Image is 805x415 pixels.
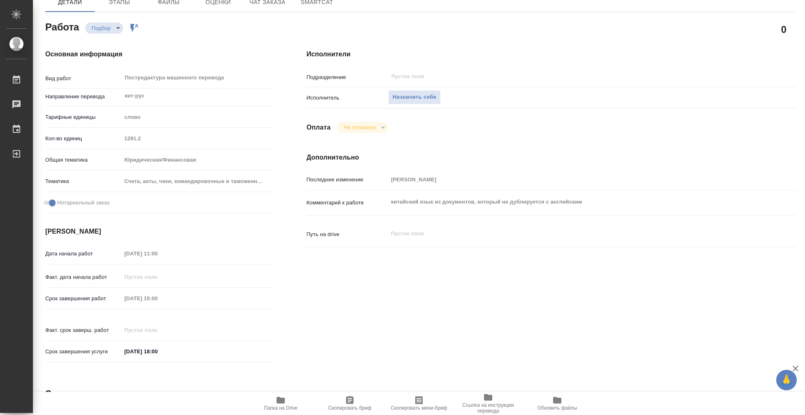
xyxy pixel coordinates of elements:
[45,227,274,236] h4: [PERSON_NAME]
[121,110,274,124] div: слово
[57,199,109,207] span: Нотариальный заказ
[328,405,371,411] span: Скопировать бриф
[121,292,193,304] input: Пустое поле
[341,124,378,131] button: Не оплачена
[121,271,193,283] input: Пустое поле
[537,405,577,411] span: Обновить файлы
[384,392,454,415] button: Скопировать мини-бриф
[121,132,274,144] input: Пустое поле
[89,25,113,32] button: Подбор
[458,402,518,414] span: Ссылка на инструкции перевода
[45,49,274,59] h4: Основная информация
[307,199,388,207] p: Комментарий к работе
[307,123,331,132] h4: Оплата
[315,392,384,415] button: Скопировать бриф
[121,248,193,260] input: Пустое поле
[45,387,72,401] h2: Заказ
[246,392,315,415] button: Папка на Drive
[388,195,755,209] textarea: китайский язык из документов, который не дублируется с английским
[45,294,121,303] p: Срок завершения работ
[391,405,447,411] span: Скопировать мини-бриф
[45,156,121,164] p: Общая тематика
[307,49,796,59] h4: Исполнители
[307,94,388,102] p: Исполнитель
[121,324,193,336] input: Пустое поле
[45,93,121,101] p: Направление перевода
[45,326,121,334] p: Факт. срок заверш. работ
[85,23,123,34] div: Подбор
[393,93,436,102] span: Назначить себя
[45,177,121,185] p: Тематика
[523,392,592,415] button: Обновить файлы
[307,230,388,239] p: Путь на drive
[45,273,121,281] p: Факт. дата начала работ
[388,174,755,185] input: Пустое поле
[121,174,274,188] div: Счета, акты, чеки, командировочные и таможенные документы
[45,19,79,34] h2: Работа
[391,72,736,81] input: Пустое поле
[121,153,274,167] div: Юридическая/Финансовая
[307,176,388,184] p: Последнее изменение
[779,371,793,389] span: 🙏
[45,113,121,121] p: Тарифные единицы
[45,74,121,83] p: Вид работ
[454,392,523,415] button: Ссылка на инструкции перевода
[45,348,121,356] p: Срок завершения услуги
[264,405,298,411] span: Папка на Drive
[45,134,121,143] p: Кол-во единиц
[307,73,388,81] p: Подразделение
[45,250,121,258] p: Дата начала работ
[776,370,797,390] button: 🙏
[388,90,441,104] button: Назначить себя
[337,122,388,133] div: Подбор
[121,345,193,357] input: ✎ Введи что-нибудь
[781,22,786,36] h2: 0
[307,153,796,162] h4: Дополнительно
